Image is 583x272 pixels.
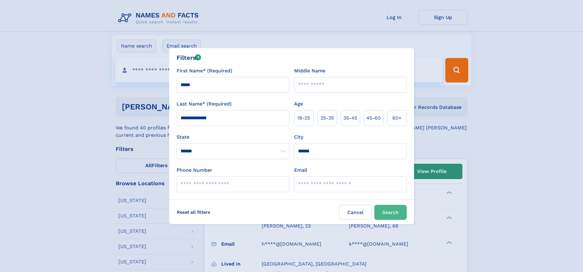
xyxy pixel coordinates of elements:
[320,114,334,122] span: 25‑35
[297,114,310,122] span: 18‑25
[343,114,357,122] span: 35‑45
[177,100,232,108] label: Last Name* (Required)
[366,114,381,122] span: 45‑60
[294,100,303,108] label: Age
[294,167,307,174] label: Email
[177,167,212,174] label: Phone Number
[177,67,232,75] label: First Name* (Required)
[177,133,289,141] label: State
[294,67,325,75] label: Middle Name
[339,205,372,220] label: Cancel
[374,205,407,220] button: Search
[177,53,201,62] div: Filters
[392,114,402,122] span: 60+
[294,133,303,141] label: City
[173,205,214,220] label: Reset all filters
